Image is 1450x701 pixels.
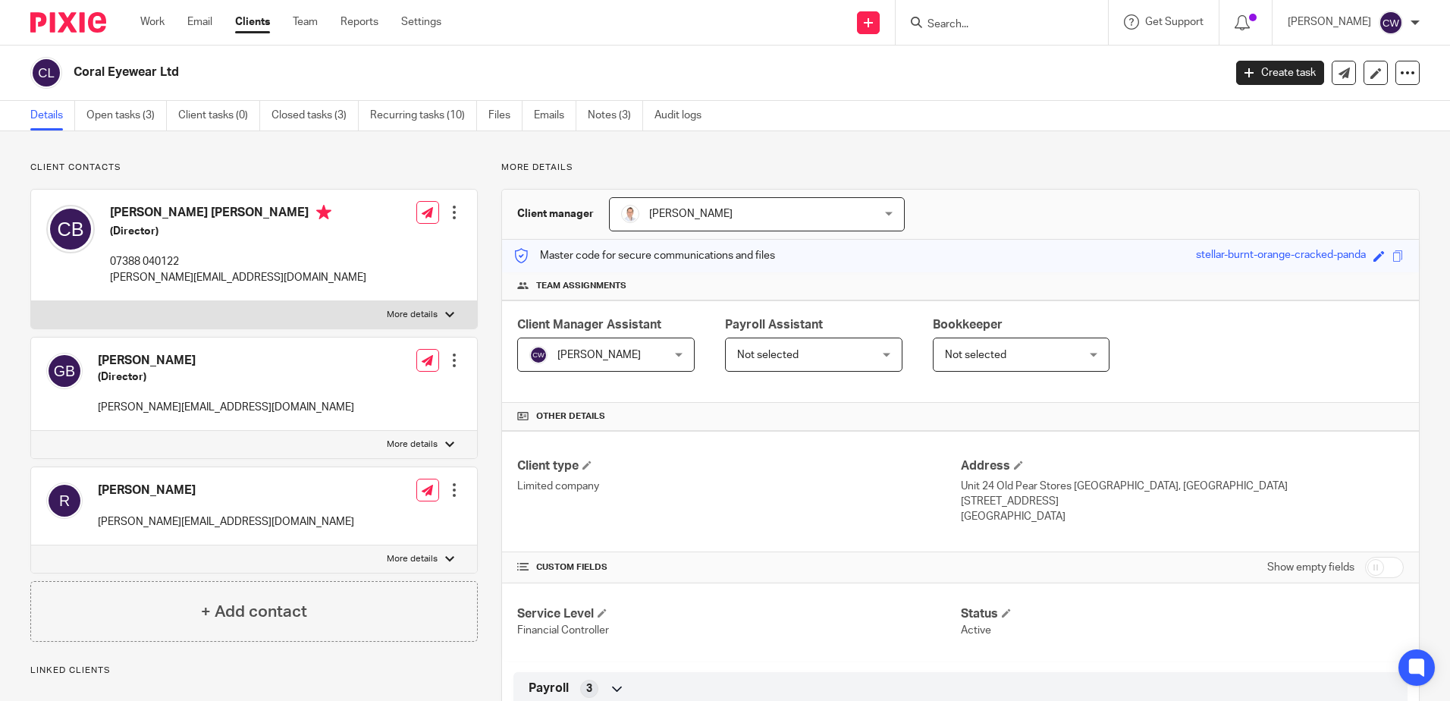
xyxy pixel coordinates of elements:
h4: [PERSON_NAME] [98,483,354,498]
a: Create task [1236,61,1324,85]
a: Notes (3) [588,101,643,130]
h4: Client type [517,458,960,474]
a: Team [293,14,318,30]
span: Financial Controller [517,625,609,636]
h4: Status [961,606,1404,622]
img: accounting-firm-kent-will-wood-e1602855177279.jpg [621,205,639,223]
p: [PERSON_NAME][EMAIL_ADDRESS][DOMAIN_NAME] [98,400,354,415]
a: Email [187,14,212,30]
h4: Address [961,458,1404,474]
span: [PERSON_NAME] [649,209,733,219]
span: Bookkeeper [933,319,1003,331]
p: [GEOGRAPHIC_DATA] [961,509,1404,524]
a: Client tasks (0) [178,101,260,130]
h2: Coral Eyewear Ltd [74,64,985,80]
span: Payroll [529,681,569,696]
span: Not selected [945,350,1006,360]
p: [PERSON_NAME] [1288,14,1371,30]
i: Primary [316,205,331,220]
a: Recurring tasks (10) [370,101,477,130]
img: svg%3E [1379,11,1403,35]
p: More details [387,439,438,451]
div: stellar-burnt-orange-cracked-panda [1196,247,1366,265]
img: svg%3E [46,353,83,389]
span: Not selected [737,350,799,360]
label: Show empty fields [1267,560,1354,575]
a: Audit logs [654,101,713,130]
span: Get Support [1145,17,1204,27]
p: More details [387,553,438,565]
span: Active [961,625,991,636]
img: svg%3E [46,205,95,253]
h4: [PERSON_NAME] [PERSON_NAME] [110,205,366,224]
img: svg%3E [30,57,62,89]
img: svg%3E [529,346,548,364]
p: Client contacts [30,162,478,174]
span: Client Manager Assistant [517,319,661,331]
span: [PERSON_NAME] [557,350,641,360]
p: More details [387,309,438,321]
p: [STREET_ADDRESS] [961,494,1404,509]
p: [PERSON_NAME][EMAIL_ADDRESS][DOMAIN_NAME] [110,270,366,285]
a: Files [488,101,523,130]
a: Settings [401,14,441,30]
p: More details [501,162,1420,174]
h4: Service Level [517,606,960,622]
h3: Client manager [517,206,594,222]
img: svg%3E [46,483,83,519]
h5: (Director) [98,369,354,385]
a: Open tasks (3) [86,101,167,130]
img: Pixie [30,12,106,33]
p: 07388 040122 [110,254,366,269]
p: Linked clients [30,665,478,677]
span: 3 [586,681,592,696]
span: Team assignments [536,280,626,292]
a: Details [30,101,75,130]
a: Emails [534,101,576,130]
h5: (Director) [110,224,366,239]
input: Search [926,18,1062,32]
h4: + Add contact [201,600,307,624]
h4: CUSTOM FIELDS [517,561,960,574]
a: Closed tasks (3) [271,101,359,130]
a: Clients [235,14,270,30]
p: Unit 24 Old Pear Stores [GEOGRAPHIC_DATA], [GEOGRAPHIC_DATA] [961,479,1404,494]
p: Master code for secure communications and files [513,248,775,263]
p: Limited company [517,479,960,494]
a: Work [140,14,165,30]
p: [PERSON_NAME][EMAIL_ADDRESS][DOMAIN_NAME] [98,514,354,530]
h4: [PERSON_NAME] [98,353,354,369]
a: Reports [341,14,378,30]
span: Other details [536,410,605,423]
span: Payroll Assistant [725,319,823,331]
